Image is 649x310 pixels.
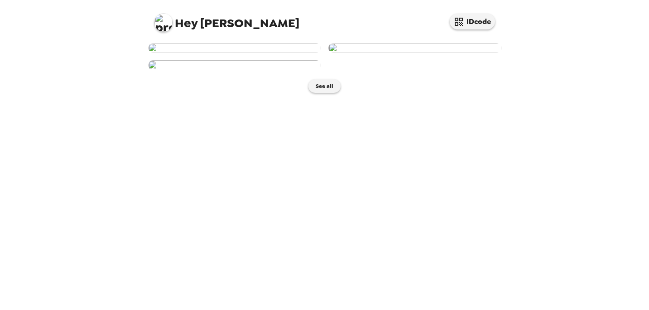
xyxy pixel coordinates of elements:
[328,43,501,53] img: user-241166
[450,14,495,29] button: IDcode
[308,79,341,93] button: See all
[148,60,321,70] img: user-241165
[154,9,299,29] span: [PERSON_NAME]
[175,15,197,31] span: Hey
[154,14,173,32] img: profile pic
[148,43,321,53] img: user-254665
